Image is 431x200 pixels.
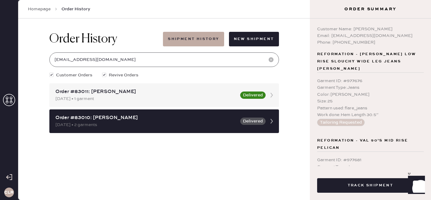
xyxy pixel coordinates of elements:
span: Revive Orders [109,72,138,78]
div: Color : [PERSON_NAME] [317,91,424,98]
div: [DATE] • 2 garments [55,122,237,128]
button: Delivered [240,118,266,125]
div: Pattern used : flare_jeans [317,105,424,112]
span: Customer Orders [56,72,92,78]
button: Delivered [240,92,266,99]
div: Garment Type : Jeans [317,164,424,170]
a: Homepage [28,6,51,12]
h3: CLR [4,190,14,195]
button: Tailoring Requested [317,119,365,126]
div: [DATE] • 1 garment [55,95,237,102]
div: Garment ID : # 977676 [317,78,424,84]
div: Phone: [PHONE_NUMBER] [317,39,424,46]
div: Size : 25 [317,98,424,105]
span: Reformation - [PERSON_NAME] Low Rise Slouchy Wide Leg Jeans [PERSON_NAME] [317,51,424,72]
a: Track Shipment [317,182,424,188]
h3: Order Summary [310,6,431,12]
input: Search by order number, customer name, email or phone number [49,52,279,67]
button: Shipment History [163,32,224,46]
div: Order #83010: [PERSON_NAME] [55,114,237,122]
span: Reformation - Val 90's Mid Rise Pelican [317,137,424,152]
div: Order #83011: [PERSON_NAME] [55,88,237,95]
button: Track Shipment [317,178,424,193]
div: Work done : Hem Length 30.5” [317,112,424,118]
span: Order History [61,6,90,12]
h1: Order History [49,32,117,46]
div: Email: [EMAIL_ADDRESS][DOMAIN_NAME] [317,32,424,39]
button: New Shipment [229,32,279,46]
div: Customer Name: [PERSON_NAME] [317,26,424,32]
div: Garment ID : # 977681 [317,157,424,163]
div: Garment Type : Jeans [317,84,424,91]
iframe: Front Chat [402,173,428,199]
